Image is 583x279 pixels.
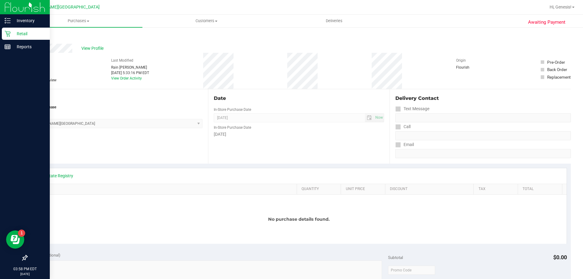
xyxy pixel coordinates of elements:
input: Format: (999) 999-9999 [395,113,571,122]
span: View Profile [81,45,106,52]
span: Awaiting Payment [528,19,565,26]
label: Last Modified [111,58,133,63]
a: Total [523,187,560,192]
label: In-Store Purchase Date [214,107,251,112]
a: Purchases [15,15,142,27]
p: [DATE] [3,272,47,276]
a: Customers [142,15,270,27]
div: Location [27,95,203,102]
a: SKU [36,187,294,192]
a: Tax [479,187,516,192]
label: Text Message [395,104,429,113]
p: Reports [11,43,47,50]
label: In-Store Purchase Date [214,125,251,130]
div: Back Order [547,66,567,73]
span: Hi, Genesis! [550,5,571,9]
span: Purchases [15,18,142,24]
span: $0.00 [553,254,567,260]
div: Replacement [547,74,571,80]
label: Email [395,140,414,149]
a: Unit Price [346,187,383,192]
div: [DATE] 5:33:16 PM EDT [111,70,149,76]
div: Rain [PERSON_NAME] [111,65,149,70]
inline-svg: Inventory [5,18,11,24]
input: Format: (999) 999-9999 [395,131,571,140]
a: Deliveries [270,15,398,27]
a: View State Registry [37,173,73,179]
span: Subtotal [388,255,403,260]
inline-svg: Retail [5,31,11,37]
span: Deliveries [318,18,351,24]
input: Promo Code [388,266,435,275]
div: Delivery Contact [395,95,571,102]
div: Flourish [456,65,486,70]
a: Quantity [302,187,339,192]
div: Pre-Order [547,59,565,65]
div: [DATE] [214,131,384,138]
span: Customers [143,18,270,24]
iframe: Resource center [6,230,24,249]
p: Retail [11,30,47,37]
div: Date [214,95,384,102]
a: View Order Activity [111,76,142,80]
inline-svg: Reports [5,44,11,50]
p: Inventory [11,17,47,24]
a: Discount [390,187,471,192]
label: Origin [456,58,466,63]
iframe: Resource center unread badge [18,230,25,237]
p: 03:58 PM EDT [3,266,47,272]
div: No purchase details found. [31,195,567,244]
label: Call [395,122,411,131]
span: [PERSON_NAME][GEOGRAPHIC_DATA] [25,5,100,10]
